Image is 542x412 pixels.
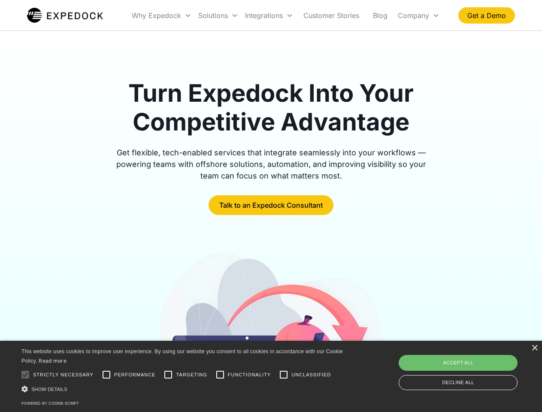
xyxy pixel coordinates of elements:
[398,11,429,20] div: Company
[21,401,79,406] a: Powered by cookie-script
[366,1,394,30] a: Blog
[198,11,228,20] div: Solutions
[27,7,103,24] a: home
[128,1,195,30] div: Why Expedock
[399,319,542,412] iframe: Chat Widget
[27,7,103,24] img: Expedock Logo
[209,195,333,215] a: Talk to an Expedock Consultant
[106,79,436,136] h1: Turn Expedock Into Your Competitive Advantage
[31,387,67,392] span: Show details
[297,1,366,30] a: Customer Stories
[21,348,343,364] span: This website uses cookies to improve user experience. By using our website you consent to all coo...
[39,357,67,364] a: Read more
[394,1,443,30] div: Company
[458,7,515,24] a: Get a Demo
[106,147,436,182] div: Get flexible, tech-enabled services that integrate seamlessly into your workflows — powering team...
[114,371,156,379] span: Performance
[228,371,271,379] span: Functionality
[176,371,207,379] span: Targeting
[245,11,283,20] div: Integrations
[291,371,331,379] span: Unclassified
[132,11,181,20] div: Why Expedock
[195,1,242,30] div: Solutions
[33,371,94,379] span: Strictly necessary
[242,1,297,30] div: Integrations
[21,385,346,394] div: Show details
